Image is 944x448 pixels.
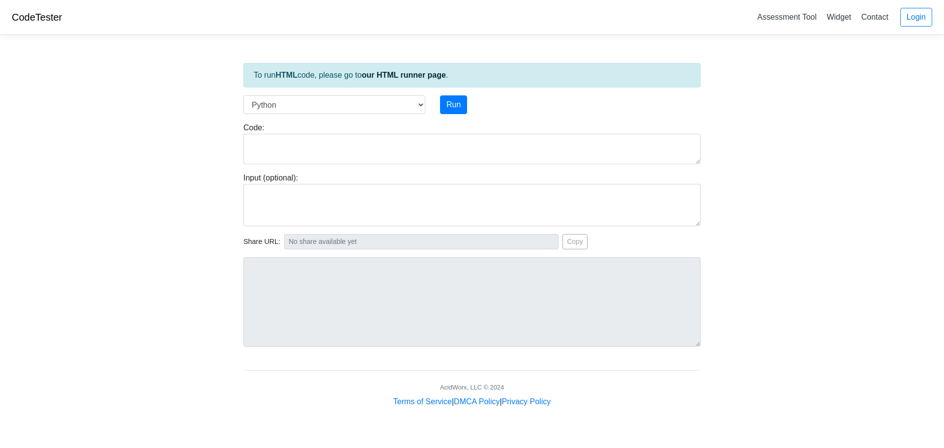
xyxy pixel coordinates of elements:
span: Share URL: [243,237,280,247]
a: CodeTester [12,12,62,23]
div: AcidWorx, LLC © 2024 [440,383,504,392]
a: Contact [857,9,892,25]
a: Terms of Service [393,397,452,406]
a: Privacy Policy [502,397,551,406]
input: No share available yet [284,234,559,249]
div: Code: [236,122,708,164]
a: DMCA Policy [454,397,500,406]
a: Widget [823,9,855,25]
a: Assessment Tool [753,9,821,25]
div: Input (optional): [236,172,708,226]
div: To run code, please go to . [243,63,701,88]
div: | | [393,396,551,408]
a: our HTML runner page [362,71,446,79]
button: Copy [562,234,588,249]
strong: HTML [275,71,297,79]
a: Login [900,8,932,27]
button: Run [440,95,467,114]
